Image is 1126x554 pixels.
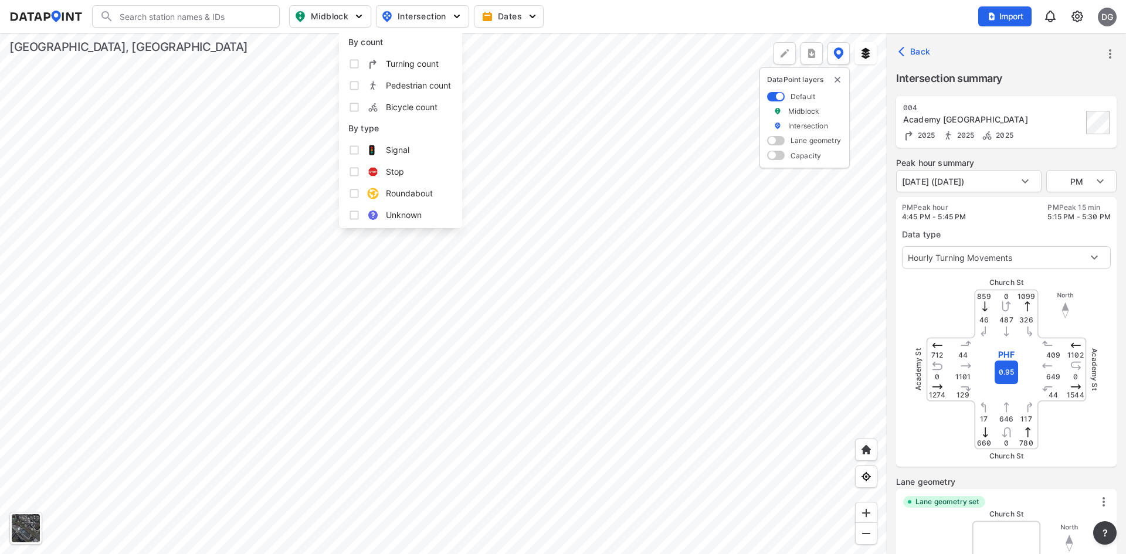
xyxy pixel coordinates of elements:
[860,528,872,539] img: MAAAAAElFTkSuQmCC
[367,80,379,91] img: suPEDneF1ANEx06wAAAAASUVORK5CYII=
[1043,9,1057,23] img: 8A77J+mXikMhHQAAAAASUVORK5CYII=
[1047,212,1111,221] span: 5:15 PM - 5:30 PM
[901,46,931,57] span: Back
[981,130,993,141] img: Bicycle count
[367,209,379,221] img: Unknown
[9,512,42,545] div: Toggle basemap
[902,229,1111,240] label: Data type
[896,170,1042,192] div: [DATE] ([DATE])
[902,212,966,221] span: 4:45 PM - 5:45 PM
[1093,521,1117,545] button: more
[367,101,379,113] img: 7K01r2qsw60LNcdBYj7r8aMLn5lIBENstXqsOx8BxqW1n4f0TpEKwOABwAf8x8P1PpqgAgPLKjHQyEIZroKu1WyMf4lYveRly...
[855,522,877,545] div: Zoom out
[903,103,1083,113] div: 004
[386,209,422,221] span: Unknown
[915,497,979,507] label: Lane geometry set
[774,106,782,116] img: marker_Midblock.5ba75e30.svg
[367,188,379,199] img: Roundabout
[367,58,379,70] img: EXHE7HSyln9AEgfAt3MXZNtyHIFksAAAAASUVORK5CYII=
[774,121,782,131] img: marker_Intersection.6861001b.svg
[954,131,975,140] span: 2025
[987,12,996,21] img: file_add.62c1e8a2.svg
[903,114,1083,125] div: Academy St & N Church St
[854,42,877,64] button: External layers
[474,5,544,28] button: Dates
[855,502,877,524] div: Zoom in
[989,509,1023,518] span: Church St
[289,5,371,28] button: Midblock
[915,131,935,140] span: 2025
[767,75,842,84] p: DataPoint layers
[902,246,1111,268] div: Hourly Turning Movements
[1047,203,1111,212] label: PM Peak 15 min
[806,47,818,59] img: xqJnZQTG2JQi0x5lvmkeSNbbgIiQD62bqHG8IfrOzanD0FsRdYrij6fAAAAAElFTkSuQmCC
[993,131,1013,140] span: 2025
[353,11,365,22] img: 5YPKRKmlfpI5mqlR8AD95paCi+0kK1fRFDJSaMmawlwaeJcJwk9O2fotCW5ve9gAAAAASUVORK5CYII=
[367,166,379,178] img: Stop
[1098,8,1117,26] div: DG
[1100,526,1110,540] span: ?
[484,11,536,22] span: Dates
[376,5,469,28] button: Intersection
[779,47,791,59] img: +Dz8AAAAASUVORK5CYII=
[896,70,1117,87] label: Intersection summary
[1046,170,1117,192] div: PM
[978,11,1037,22] a: Import
[914,348,922,390] span: Academy St
[791,91,815,101] label: Default
[348,123,453,134] p: By type
[367,144,379,156] img: Signal
[386,79,451,91] span: Pedestrian count
[380,9,394,23] img: map_pin_int.54838e6b.svg
[774,42,796,64] div: Polygon tool
[903,130,915,141] img: Turning count
[114,7,272,26] input: Search
[9,11,83,22] img: dataPointLogo.9353c09d.svg
[855,465,877,488] div: View my location
[1100,44,1120,64] button: more
[294,9,364,23] span: Midblock
[386,165,404,178] span: Stop
[902,203,966,212] label: PM Peak hour
[860,444,872,456] img: +XpAUvaXAN7GudzAAAAAElFTkSuQmCC
[1098,496,1110,508] img: vertical_dots.6d2e40ca.svg
[527,11,538,22] img: 5YPKRKmlfpI5mqlR8AD95paCi+0kK1fRFDJSaMmawlwaeJcJwk9O2fotCW5ve9gAAAAASUVORK5CYII=
[985,11,1025,22] span: Import
[293,9,307,23] img: map_pin_mid.602f9df1.svg
[833,75,842,84] button: delete
[481,11,493,22] img: calendar-gold.39a51dde.svg
[348,36,453,48] p: By count
[833,47,844,59] img: data-point-layers.37681fc9.svg
[381,9,462,23] span: Intersection
[978,6,1032,26] button: Import
[788,106,819,116] label: Midblock
[386,187,433,199] span: Roundabout
[860,471,872,482] img: zeq5HYn9AnE9l6UmnFLPAAAAAElFTkSuQmCC
[386,101,437,113] span: Bicycle count
[801,42,823,64] button: more
[386,57,439,70] span: Turning count
[9,39,248,55] div: [GEOGRAPHIC_DATA], [GEOGRAPHIC_DATA]
[1070,9,1084,23] img: cids17cp3yIFEOpj3V8A9qJSH103uA521RftCD4eeui4ksIb+krbm5XvIjxD52OS6NWLn9gAAAAAElFTkSuQmCC
[788,121,828,131] label: Intersection
[860,47,871,59] img: layers.ee07997e.svg
[1090,348,1099,390] span: Academy St
[386,144,409,156] span: Signal
[896,157,1117,169] label: Peak hour summary
[791,151,821,161] label: Capacity
[860,507,872,519] img: ZvzfEJKXnyWIrJytrsY285QMwk63cM6Drc+sIAAAAASUVORK5CYII=
[791,135,841,145] label: Lane geometry
[896,476,1117,488] label: Lane geometry
[989,278,1023,287] span: Church St
[833,75,842,84] img: close-external-leyer.3061a1c7.svg
[451,11,463,22] img: 5YPKRKmlfpI5mqlR8AD95paCi+0kK1fRFDJSaMmawlwaeJcJwk9O2fotCW5ve9gAAAAASUVORK5CYII=
[896,42,935,61] button: Back
[942,130,954,141] img: Pedestrian count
